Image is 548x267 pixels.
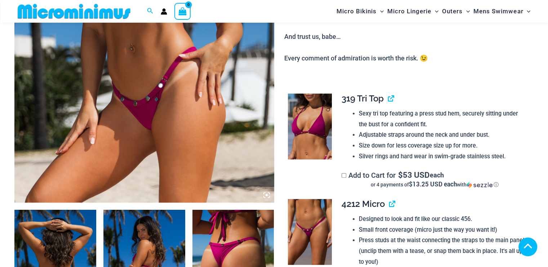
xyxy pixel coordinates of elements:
span: Mens Swimwear [473,2,523,21]
span: Menu Toggle [523,2,530,21]
span: $13.25 USD each [409,180,457,188]
span: Menu Toggle [431,2,438,21]
li: Small front coverage (micro just the way you want it!) [359,225,528,235]
label: Add to Cart for [342,171,528,189]
span: Outers [442,2,463,21]
li: Press studs at the waist connecting the straps to the main panel (unclip them with a tease, or sn... [359,235,528,267]
span: Micro Lingerie [387,2,431,21]
span: 319 Tri Top [342,93,384,104]
li: Sexy tri top featuring a press stud hem, securely sitting under the bust for a confident fit. [359,108,528,130]
a: Micro BikinisMenu ToggleMenu Toggle [335,2,386,21]
img: Tight Rope Pink 319 Top [288,94,332,159]
li: Designed to look and fit like our classic 456. [359,214,528,225]
a: Account icon link [161,8,167,15]
span: each [430,171,444,178]
img: MM SHOP LOGO FLAT [15,3,133,19]
span: Menu Toggle [377,2,384,21]
span: Menu Toggle [463,2,470,21]
img: Sezzle [467,182,493,188]
span: $ [398,169,402,180]
a: Search icon link [147,7,153,16]
li: Adjustable straps around the neck and under bust. [359,130,528,140]
li: Size down for less coverage size up for more. [359,140,528,151]
span: 4212 Micro [342,199,385,209]
a: View Shopping Cart, empty [174,3,191,19]
img: Tight Rope Pink 319 4212 Micro [288,199,332,265]
a: Micro LingerieMenu ToggleMenu Toggle [386,2,440,21]
input: Add to Cart for$53 USD eachor 4 payments of$13.25 USD eachwithSezzle Click to learn more about Se... [342,173,346,178]
span: 53 USD [398,171,429,178]
a: OutersMenu ToggleMenu Toggle [440,2,472,21]
div: or 4 payments of$13.25 USD eachwithSezzle Click to learn more about Sezzle [342,181,528,188]
a: Mens SwimwearMenu ToggleMenu Toggle [472,2,532,21]
div: or 4 payments of with [342,181,528,188]
span: Micro Bikinis [337,2,377,21]
nav: Site Navigation [334,1,534,22]
li: Silver rings and hard wear in swim-grade stainless steel. [359,151,528,162]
